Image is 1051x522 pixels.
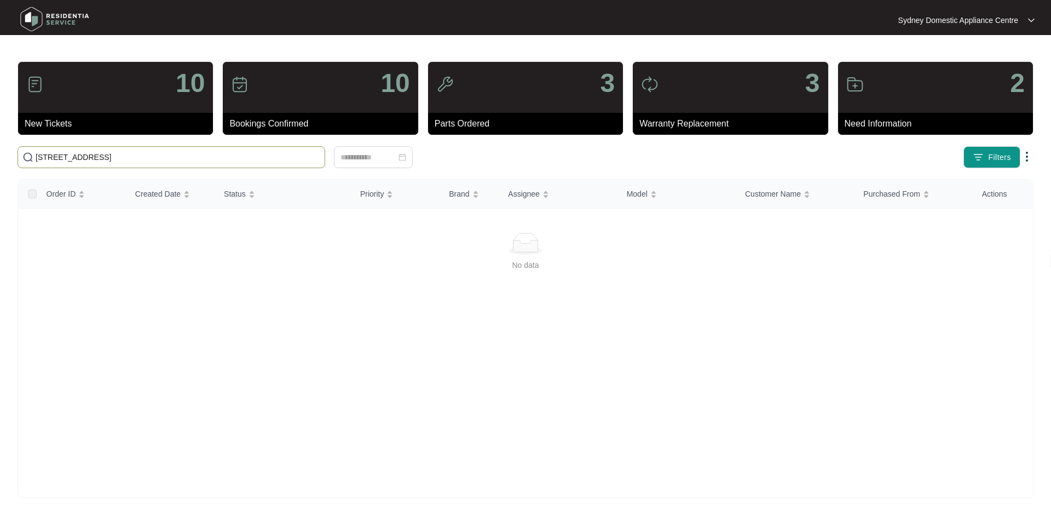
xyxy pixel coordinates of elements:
[963,146,1020,168] button: filter iconFilters
[26,76,44,93] img: icon
[224,188,246,200] span: Status
[736,180,854,209] th: Customer Name
[745,188,801,200] span: Customer Name
[135,188,181,200] span: Created Date
[38,180,126,209] th: Order ID
[845,117,1033,130] p: Need Information
[499,180,617,209] th: Assignee
[600,70,615,96] p: 3
[351,180,440,209] th: Priority
[176,70,205,96] p: 10
[854,180,973,209] th: Purchased From
[1010,70,1025,96] p: 2
[973,180,1032,209] th: Actions
[973,152,984,163] img: filter icon
[25,117,213,130] p: New Tickets
[32,259,1019,271] div: No data
[863,188,920,200] span: Purchased From
[231,76,249,93] img: icon
[440,180,499,209] th: Brand
[618,180,736,209] th: Model
[846,76,864,93] img: icon
[435,117,623,130] p: Parts Ordered
[380,70,409,96] p: 10
[641,76,659,93] img: icon
[16,3,93,36] img: residentia service logo
[436,76,454,93] img: icon
[627,188,648,200] span: Model
[508,188,540,200] span: Assignee
[229,117,418,130] p: Bookings Confirmed
[805,70,820,96] p: 3
[126,180,215,209] th: Created Date
[898,15,1018,26] p: Sydney Domestic Appliance Centre
[1020,150,1033,163] img: dropdown arrow
[449,188,469,200] span: Brand
[47,188,76,200] span: Order ID
[639,117,828,130] p: Warranty Replacement
[1028,18,1035,23] img: dropdown arrow
[360,188,384,200] span: Priority
[22,152,33,163] img: search-icon
[215,180,351,209] th: Status
[36,151,320,163] input: Search by Order Id, Assignee Name, Customer Name, Brand and Model
[988,152,1011,163] span: Filters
